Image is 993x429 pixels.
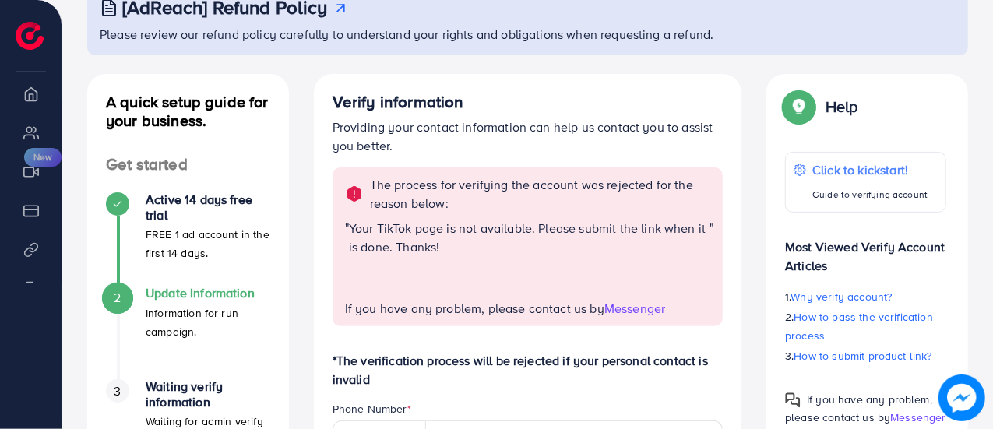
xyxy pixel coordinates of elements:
[826,97,858,116] p: Help
[604,300,665,317] span: Messenger
[114,289,121,307] span: 2
[146,192,270,222] h4: Active 14 days free trial
[333,93,724,112] h4: Verify information
[146,286,270,301] h4: Update Information
[87,286,289,379] li: Update Information
[87,93,289,130] h4: A quick setup guide for your business.
[710,219,713,300] span: "
[333,401,411,417] label: Phone Number
[812,160,928,179] p: Click to kickstart!
[87,192,289,286] li: Active 14 days free trial
[791,289,893,304] span: Why verify account?
[345,185,364,203] img: alert
[785,308,946,345] p: 2.
[785,346,946,365] p: 3.
[785,392,801,408] img: Popup guide
[785,93,813,121] img: Popup guide
[333,351,724,389] p: *The verification process will be rejected if your personal contact is invalid
[345,219,349,300] span: "
[938,374,985,421] img: image
[100,25,959,44] p: Please review our refund policy carefully to understand your rights and obligations when requesti...
[890,410,945,425] span: Messenger
[785,309,933,343] span: How to pass the verification process
[87,155,289,174] h4: Get started
[785,225,946,275] p: Most Viewed Verify Account Articles
[812,185,928,204] p: Guide to verifying account
[370,175,714,213] p: The process for verifying the account was rejected for the reason below:
[345,300,604,317] span: If you have any problem, please contact us by
[794,348,932,364] span: How to submit product link?
[146,304,270,341] p: Information for run campaign.
[349,219,710,256] p: Your TikTok page is not available. Please submit the link when it is done. Thanks!
[785,287,946,306] p: 1.
[146,379,270,409] h4: Waiting verify information
[114,382,121,400] span: 3
[333,118,724,155] p: Providing your contact information can help us contact you to assist you better.
[146,225,270,262] p: FREE 1 ad account in the first 14 days.
[16,22,44,50] img: logo
[785,392,932,425] span: If you have any problem, please contact us by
